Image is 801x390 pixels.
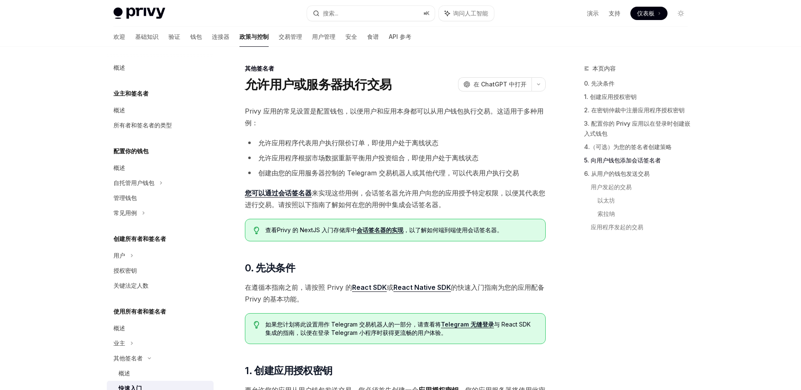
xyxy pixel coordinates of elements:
[113,252,125,259] font: 用户
[597,207,694,220] a: 索拉纳
[584,170,650,177] font: 6. 从用户的钱包发送交易
[113,64,125,71] font: 概述
[258,139,438,147] font: 允许应用程序代表用户执行限价订单，即使用户处于离线状态
[323,10,338,17] font: 搜索...
[113,209,137,216] font: 常见用例
[439,6,494,21] button: 询问人工智能
[584,167,694,180] a: 6. 从用户的钱包发送交易
[113,122,172,129] font: 所有者和签名者的类型
[312,27,335,47] a: 用户管理
[584,143,672,150] font: 4.（可选）为您的签名者创建策略
[584,80,615,87] font: 0. 先决条件
[113,355,143,362] font: 其他签名者
[113,194,137,201] font: 管理钱包
[352,283,387,291] font: React SDK
[239,33,269,40] font: 政策与控制
[389,33,411,40] font: API 参考
[107,60,214,75] a: 概述
[239,27,269,47] a: 政策与控制
[609,10,620,17] font: 支持
[135,27,159,47] a: 基础知识
[584,93,637,100] font: 1. 创建应用授权密钥
[245,189,312,198] a: 您可以通过会话签名器
[254,321,259,329] svg: 提示
[113,267,137,274] font: 授权密钥
[357,226,403,233] font: 会话签名器的实现
[169,27,180,47] a: 验证
[357,226,403,234] a: 会话签名器的实现
[113,308,166,315] font: 使用所有者和签名者
[212,27,229,47] a: 连接器
[393,283,451,292] a: React Native SDK
[584,140,694,154] a: 4.（可选）为您的签名者创建策略
[458,77,531,91] button: 在 ChatGPT 中打开
[245,107,544,127] font: Privy 应用的常见设置是配置钱包，以便用户和应用本身都可以从用户钱包执行交易。这适用于多种用例：
[587,10,599,17] font: 演示
[387,283,393,291] font: 或
[113,8,165,19] img: 灯光标志
[591,220,694,234] a: 应用程序发起的交易
[113,235,166,242] font: 创建所有者和签名者
[587,9,599,18] a: 演示
[245,365,332,377] font: 1. 创建应用授权密钥
[113,90,149,97] font: 业主和签名者
[107,278,214,293] a: 关键法定人数
[279,27,302,47] a: 交易管理
[113,33,125,40] font: 欢迎
[113,27,125,47] a: 欢迎
[169,33,180,40] font: 验证
[107,263,214,278] a: 授权密钥
[107,103,214,118] a: 概述
[426,10,430,16] font: K
[345,33,357,40] font: 安全
[113,339,125,347] font: 业主
[245,262,295,274] font: 0. 先决条件
[674,7,688,20] button: 切换暗模式
[591,183,632,190] font: 用户发起的交易
[245,189,545,209] font: ，会话签名器允许用户向您的应用授予特定权限，以便其代表您进行交易。请按照以下指南了解如何在您的用例中集成会话签名器。
[258,169,519,177] font: 创建由您的应用服务器控制的 Telegram 交易机器人或其他代理，可以代表用户执行交易
[107,118,214,133] a: 所有者和签名者的类型
[113,147,149,154] font: 配置你的钱包
[135,33,159,40] font: 基础知识
[441,321,494,328] font: Telegram 无缝登录
[597,197,615,204] font: 以太坊
[592,65,616,72] font: 本页内容
[393,283,451,291] font: React Native SDK
[441,321,494,328] a: Telegram 无缝登录
[190,33,202,40] font: 钱包
[630,7,667,20] a: 仪表板
[107,160,214,175] a: 概述
[113,164,125,171] font: 概述
[190,27,202,47] a: 钱包
[584,157,661,164] font: 5. 向用户钱包添加会话签名者
[212,33,229,40] font: 连接器
[345,27,357,47] a: 安全
[423,10,426,16] font: ⌘
[245,283,352,291] font: 在遵循本指南之前，请按照 Privy 的
[352,283,387,292] a: React SDK
[254,227,259,234] svg: 提示
[245,77,391,92] font: 允许用户或服务器执行交易
[265,321,441,328] font: 如果您计划将此设置用作 Telegram 交易机器人的一部分，请查看将
[584,117,694,140] a: 3. 配置你的 Privy 应用以在登录时创建嵌入式钱包
[389,27,411,47] a: API 参考
[597,210,615,217] font: 索拉纳
[403,226,503,233] font: ，以了解如何端到端使用会话签名器。
[312,189,358,197] font: 来实现这些用例
[584,106,685,114] font: 2. 在密钥仲裁中注册应用程序授权密钥
[307,6,435,21] button: 搜索...⌘K
[591,180,694,194] a: 用户发起的交易
[107,366,214,381] a: 概述
[367,33,379,40] font: 食谱
[591,223,643,230] font: 应用程序发起的交易
[584,104,694,117] a: 2. 在密钥仲裁中注册应用程序授权密钥
[584,154,694,167] a: 5. 向用户钱包添加会话签名者
[118,370,130,377] font: 概述
[113,324,125,332] font: 概述
[597,194,694,207] a: 以太坊
[453,10,488,17] font: 询问人工智能
[584,120,690,137] font: 3. 配置你的 Privy 应用以在登录时创建嵌入式钱包
[367,27,379,47] a: 食谱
